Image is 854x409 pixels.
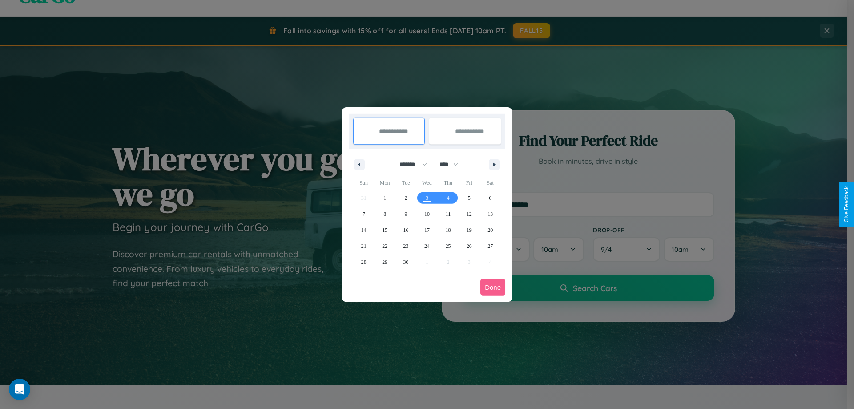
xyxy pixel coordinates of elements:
button: 27 [480,238,501,254]
button: 23 [395,238,416,254]
button: 7 [353,206,374,222]
button: 2 [395,190,416,206]
span: 27 [487,238,493,254]
span: 5 [468,190,471,206]
span: 20 [487,222,493,238]
span: 14 [361,222,367,238]
span: 22 [382,238,387,254]
span: Sun [353,176,374,190]
button: 18 [438,222,459,238]
span: Fri [459,176,479,190]
button: 28 [353,254,374,270]
span: 8 [383,206,386,222]
div: Give Feedback [843,186,850,223]
span: 18 [445,222,451,238]
button: 5 [459,190,479,206]
span: 3 [426,190,428,206]
span: 24 [424,238,430,254]
button: 15 [374,222,395,238]
span: Wed [416,176,437,190]
span: Mon [374,176,395,190]
button: 3 [416,190,437,206]
span: 2 [405,190,407,206]
span: 9 [405,206,407,222]
button: 24 [416,238,437,254]
span: 30 [403,254,409,270]
button: 9 [395,206,416,222]
button: 19 [459,222,479,238]
span: Sat [480,176,501,190]
button: 30 [395,254,416,270]
span: 7 [363,206,365,222]
span: 19 [467,222,472,238]
span: 25 [445,238,451,254]
button: 13 [480,206,501,222]
button: 8 [374,206,395,222]
button: 20 [480,222,501,238]
button: 21 [353,238,374,254]
span: 6 [489,190,491,206]
button: 4 [438,190,459,206]
button: 12 [459,206,479,222]
button: 14 [353,222,374,238]
span: 23 [403,238,409,254]
span: Thu [438,176,459,190]
button: 10 [416,206,437,222]
button: 25 [438,238,459,254]
span: 21 [361,238,367,254]
span: 15 [382,222,387,238]
button: 29 [374,254,395,270]
button: 22 [374,238,395,254]
span: 29 [382,254,387,270]
button: 17 [416,222,437,238]
span: 12 [467,206,472,222]
button: 6 [480,190,501,206]
span: 28 [361,254,367,270]
span: 1 [383,190,386,206]
span: 13 [487,206,493,222]
span: 16 [403,222,409,238]
span: 4 [447,190,449,206]
button: 11 [438,206,459,222]
span: 26 [467,238,472,254]
span: 10 [424,206,430,222]
span: Tue [395,176,416,190]
span: 11 [446,206,451,222]
button: Done [480,279,505,296]
span: 17 [424,222,430,238]
button: 16 [395,222,416,238]
div: Open Intercom Messenger [9,379,30,400]
button: 26 [459,238,479,254]
button: 1 [374,190,395,206]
